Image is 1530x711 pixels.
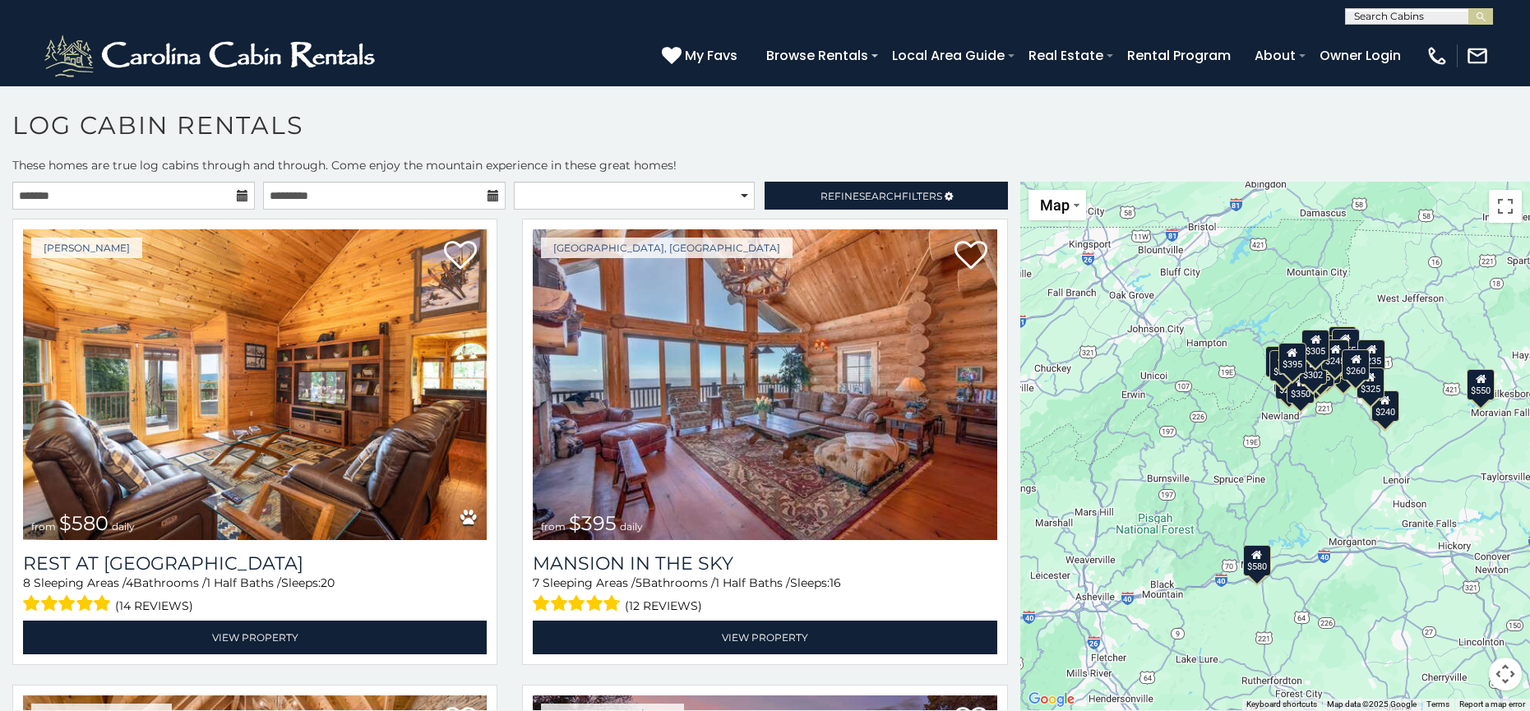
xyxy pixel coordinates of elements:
[1302,359,1330,390] div: $330
[1311,41,1409,70] a: Owner Login
[1119,41,1239,70] a: Rental Program
[1028,190,1086,220] button: Change map style
[1243,544,1271,575] div: $580
[685,45,737,66] span: My Favs
[126,575,133,590] span: 4
[31,520,56,533] span: from
[625,595,702,616] span: (12 reviews)
[884,41,1013,70] a: Local Area Guide
[1426,44,1449,67] img: phone-regular-white.png
[1024,689,1079,710] a: Open this area in Google Maps (opens a new window)
[1246,699,1317,710] button: Keyboard shortcuts
[1327,699,1417,709] span: Map data ©2025 Google
[23,575,30,590] span: 8
[1489,658,1522,690] button: Map camera controls
[1246,41,1304,70] a: About
[444,239,477,274] a: Add to favorites
[569,511,617,535] span: $395
[1278,343,1306,374] div: $395
[1306,355,1334,386] div: $325
[206,575,281,590] span: 1 Half Baths /
[1342,349,1370,381] div: $260
[533,229,996,540] a: Mansion In The Sky from $395 daily
[1321,339,1349,371] div: $245
[1426,699,1449,709] a: Terms (opens in new tab)
[1329,354,1357,386] div: $315
[1467,368,1495,399] div: $550
[1040,196,1070,214] span: Map
[1275,368,1303,399] div: $225
[1459,699,1525,709] a: Report a map error
[765,182,1007,210] a: RefineSearchFilters
[23,229,487,540] a: Rest at Mountain Crest from $580 daily
[1371,390,1399,421] div: $240
[1301,329,1329,360] div: $305
[533,229,996,540] img: Mansion In The Sky
[830,575,841,590] span: 16
[41,31,382,81] img: White-1-2.png
[321,575,335,590] span: 20
[859,190,902,202] span: Search
[1466,44,1489,67] img: mail-regular-white.png
[1329,325,1357,357] div: $320
[715,575,790,590] span: 1 Half Baths /
[23,229,487,540] img: Rest at Mountain Crest
[533,552,996,575] a: Mansion In The Sky
[1287,372,1315,403] div: $350
[541,520,566,533] span: from
[31,238,142,258] a: [PERSON_NAME]
[820,190,942,202] span: Refine Filters
[1269,349,1297,381] div: $305
[23,552,487,575] h3: Rest at Mountain Crest
[620,520,643,533] span: daily
[758,41,876,70] a: Browse Rentals
[1299,353,1327,384] div: $302
[23,575,487,616] div: Sleeping Areas / Bathrooms / Sleeps:
[541,238,793,258] a: [GEOGRAPHIC_DATA], [GEOGRAPHIC_DATA]
[533,621,996,654] a: View Property
[955,239,987,274] a: Add to favorites
[1024,689,1079,710] img: Google
[662,45,742,67] a: My Favs
[1357,339,1385,370] div: $235
[115,595,193,616] span: (14 reviews)
[1356,367,1384,398] div: $325
[533,575,996,616] div: Sleeping Areas / Bathrooms / Sleeps:
[112,520,135,533] span: daily
[636,575,642,590] span: 5
[1265,346,1293,377] div: $295
[1489,190,1522,223] button: Toggle fullscreen view
[1332,329,1360,360] div: $255
[1020,41,1112,70] a: Real Estate
[23,552,487,575] a: Rest at [GEOGRAPHIC_DATA]
[533,575,539,590] span: 7
[23,621,487,654] a: View Property
[59,511,109,535] span: $580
